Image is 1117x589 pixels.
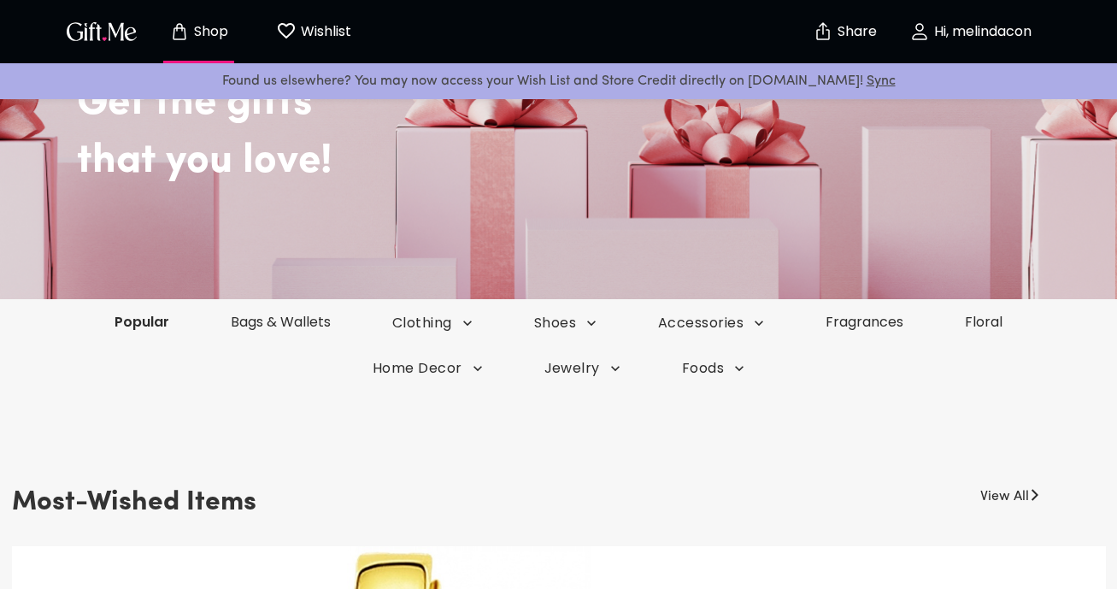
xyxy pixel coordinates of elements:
a: Bags & Wallets [200,312,362,332]
p: Share [833,25,877,39]
a: Floral [934,312,1033,332]
img: GiftMe Logo [63,19,140,44]
h2: that you love! [77,137,1117,186]
button: Jewelry [514,359,651,378]
a: Sync [867,74,896,88]
button: Accessories [627,314,795,333]
button: Wishlist page [267,4,361,59]
button: Store page [152,4,246,59]
a: View All [980,480,1029,507]
a: Fragrances [795,312,934,332]
span: Clothing [392,314,473,333]
p: Hi, melindacon [930,25,1032,39]
p: Wishlist [297,21,351,43]
p: Shop [190,25,228,39]
h3: Most-Wished Items [12,480,256,526]
button: Hi, melindacon [885,4,1056,59]
button: Shoes [503,314,627,333]
button: Home Decor [342,359,514,378]
span: Jewelry [544,359,620,378]
img: secure [813,21,833,42]
span: Shoes [534,314,597,333]
a: Popular [84,312,200,332]
button: Foods [651,359,775,378]
span: Foods [682,359,744,378]
span: Home Decor [373,359,483,378]
span: Accessories [658,314,764,333]
button: Share [815,2,875,62]
button: Clothing [362,314,503,333]
button: GiftMe Logo [62,21,142,42]
p: Found us elsewhere? You may now access your Wish List and Store Credit directly on [DOMAIN_NAME]! [14,70,1103,92]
